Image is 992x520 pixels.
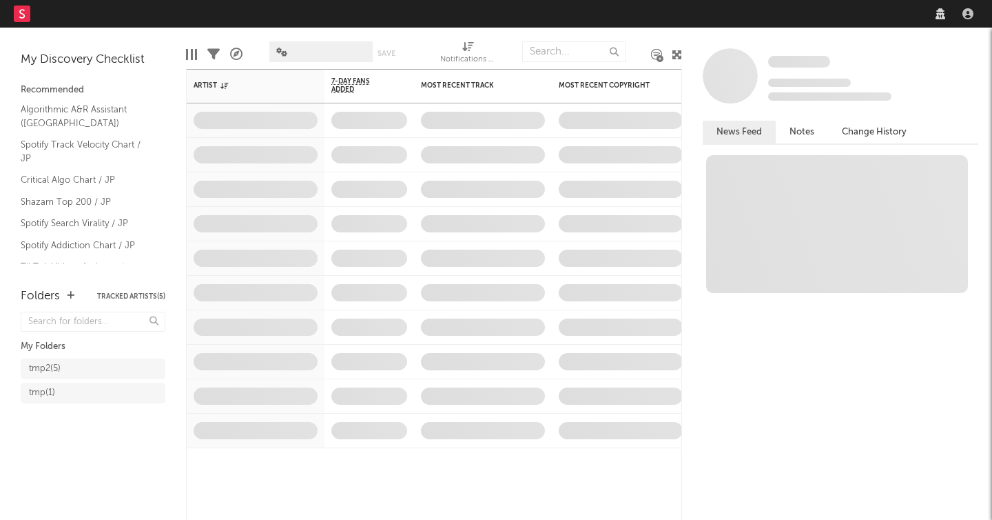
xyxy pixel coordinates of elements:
[230,34,242,74] div: A&R Pipeline
[828,121,920,143] button: Change History
[421,81,524,90] div: Most Recent Track
[21,339,165,355] div: My Folders
[207,34,220,74] div: Filters
[21,383,165,403] a: tmp(1)
[21,238,152,253] a: Spotify Addiction Chart / JP
[440,34,495,74] div: Notifications (Artist)
[21,216,152,231] a: Spotify Search Virality / JP
[21,312,165,332] input: Search for folders...
[21,82,165,99] div: Recommended
[331,77,386,94] span: 7-Day Fans Added
[768,55,830,69] a: Some Artist
[21,194,152,210] a: Shazam Top 200 / JP
[21,137,152,166] a: Spotify Track Velocity Chart / JP
[768,92,891,101] span: 0 fans last week
[559,81,662,90] div: Most Recent Copyright
[768,56,830,68] span: Some Artist
[21,359,165,379] a: tmp2(5)
[440,52,495,68] div: Notifications (Artist)
[21,259,152,288] a: TikTok Videos Assistant / [GEOGRAPHIC_DATA]
[97,293,165,300] button: Tracked Artists(5)
[194,81,297,90] div: Artist
[21,102,152,130] a: Algorithmic A&R Assistant ([GEOGRAPHIC_DATA])
[378,50,395,57] button: Save
[21,288,60,305] div: Folders
[768,79,851,87] span: Tracking Since: [DATE]
[776,121,828,143] button: Notes
[21,172,152,188] a: Critical Algo Chart / JP
[29,361,61,377] div: tmp2 ( 5 )
[29,385,55,401] div: tmp ( 1 )
[186,34,197,74] div: Edit Columns
[522,41,626,62] input: Search...
[21,52,165,68] div: My Discovery Checklist
[703,121,776,143] button: News Feed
